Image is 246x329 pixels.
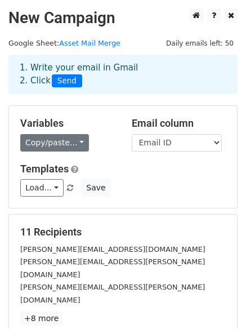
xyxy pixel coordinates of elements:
button: Save [81,179,110,197]
a: +8 more [20,312,62,326]
h5: Email column [132,117,226,130]
a: Templates [20,163,69,175]
small: [PERSON_NAME][EMAIL_ADDRESS][PERSON_NAME][DOMAIN_NAME] [20,257,205,279]
div: 1. Write your email in Gmail 2. Click [11,61,235,87]
iframe: Chat Widget [190,275,246,329]
small: Google Sheet: [8,39,120,47]
small: [PERSON_NAME][EMAIL_ADDRESS][PERSON_NAME][DOMAIN_NAME] [20,283,205,304]
a: Daily emails left: 50 [162,39,238,47]
a: Copy/paste... [20,134,89,152]
a: Load... [20,179,64,197]
span: Send [52,74,82,88]
h5: Variables [20,117,115,130]
span: Daily emails left: 50 [162,37,238,50]
a: Asset Mail Merge [59,39,120,47]
h2: New Campaign [8,8,238,28]
small: [PERSON_NAME][EMAIL_ADDRESS][DOMAIN_NAME] [20,245,205,254]
h5: 11 Recipients [20,226,226,238]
